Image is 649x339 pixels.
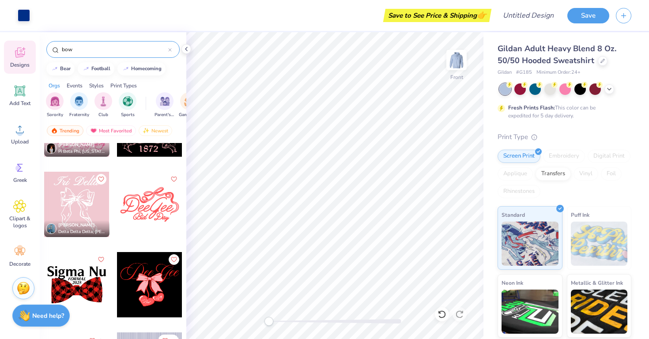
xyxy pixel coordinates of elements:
img: Club Image [98,96,108,106]
span: 👉 [477,10,487,20]
span: Gildan Adult Heavy Blend 8 Oz. 50/50 Hooded Sweatshirt [498,43,616,66]
img: newest.gif [143,128,150,134]
img: trend_line.gif [122,66,129,72]
img: trend_line.gif [51,66,58,72]
img: Fraternity Image [74,96,84,106]
button: Save [567,8,609,23]
span: Parent's Weekend [155,112,175,118]
div: Rhinestones [498,185,540,198]
span: Standard [502,210,525,219]
span: Fraternity [69,112,89,118]
div: Digital Print [588,150,630,163]
img: most_fav.gif [90,128,97,134]
span: Clipart & logos [5,215,34,229]
img: Puff Ink [571,222,628,266]
span: Puff Ink [571,210,589,219]
img: trending.gif [51,128,58,134]
div: bear [60,66,71,71]
div: Embroidery [543,150,585,163]
div: Foil [601,167,622,181]
div: football [91,66,110,71]
div: Print Type [498,132,631,142]
div: Orgs [49,82,60,90]
span: Designs [10,61,30,68]
span: # G185 [516,69,532,76]
button: homecoming [117,62,166,75]
span: Sorority [47,112,63,118]
div: filter for Club [94,92,112,118]
div: homecoming [131,66,162,71]
span: Greek [13,177,27,184]
img: Parent's Weekend Image [160,96,170,106]
button: filter button [94,92,112,118]
div: filter for Sorority [46,92,64,118]
div: Styles [89,82,104,90]
div: Vinyl [574,167,598,181]
img: Neon Ink [502,290,558,334]
div: This color can be expedited for 5 day delivery. [508,104,617,120]
img: Sports Image [123,96,133,106]
img: trend_line.gif [83,66,90,72]
img: Metallic & Glitter Ink [571,290,628,334]
div: Trending [47,125,83,136]
span: Neon Ink [502,278,523,287]
div: filter for Parent's Weekend [155,92,175,118]
div: Newest [139,125,172,136]
strong: Need help? [32,312,64,320]
div: filter for Sports [119,92,136,118]
strong: Fresh Prints Flash: [508,104,555,111]
button: filter button [46,92,64,118]
div: Events [67,82,83,90]
button: filter button [155,92,175,118]
div: Applique [498,167,533,181]
span: Gildan [498,69,512,76]
span: Sports [121,112,135,118]
div: Print Types [110,82,137,90]
div: Screen Print [498,150,540,163]
span: Club [98,112,108,118]
input: Untitled Design [496,7,561,24]
img: Front [448,51,465,69]
span: Game Day [179,112,199,118]
input: Try "Alpha" [61,45,168,54]
div: Most Favorited [86,125,136,136]
img: Game Day Image [184,96,194,106]
button: filter button [69,92,89,118]
span: Decorate [9,260,30,267]
div: filter for Game Day [179,92,199,118]
span: Add Text [9,100,30,107]
button: filter button [119,92,136,118]
span: Minimum Order: 24 + [536,69,581,76]
button: football [78,62,114,75]
span: Metallic & Glitter Ink [571,278,623,287]
img: Standard [502,222,558,266]
img: Sorority Image [50,96,60,106]
div: Transfers [536,167,571,181]
span: Upload [11,138,29,145]
button: bear [46,62,75,75]
button: filter button [179,92,199,118]
div: Accessibility label [264,317,273,326]
div: filter for Fraternity [69,92,89,118]
div: Save to See Price & Shipping [385,9,489,22]
div: Front [450,73,463,81]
